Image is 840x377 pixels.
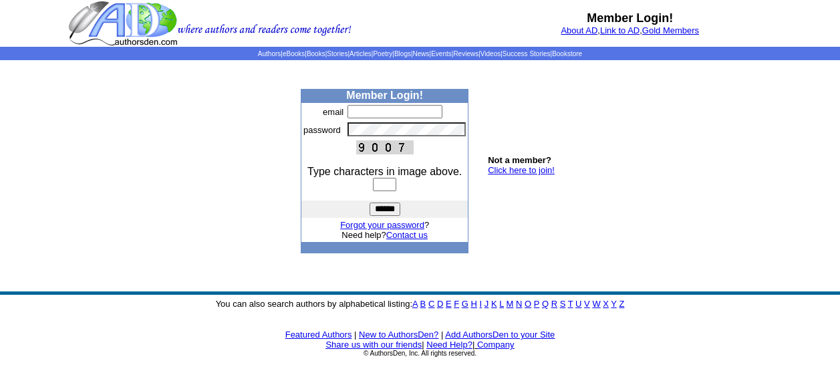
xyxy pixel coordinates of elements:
a: Need Help? [426,340,472,350]
a: J [484,299,489,309]
a: eBooks [283,50,305,57]
a: Videos [480,50,501,57]
a: C [428,299,434,309]
a: Company [477,340,515,350]
a: R [551,299,557,309]
a: Events [431,50,452,57]
a: K [491,299,497,309]
a: Z [619,299,624,309]
b: Not a member? [488,155,551,165]
a: Blogs [394,50,411,57]
a: T [568,299,573,309]
a: Gold Members [642,25,699,35]
font: password [303,125,341,135]
a: Forgot your password [340,220,424,230]
a: Authors [258,50,281,57]
a: Share us with our friends [325,340,422,350]
a: B [420,299,426,309]
a: D [437,299,443,309]
a: X [603,299,609,309]
font: | [354,330,356,340]
a: Q [542,299,549,309]
a: U [575,299,581,309]
font: Type characters in image above. [307,166,462,177]
a: F [454,299,459,309]
font: ? [340,220,429,230]
a: News [413,50,430,57]
a: V [584,299,590,309]
b: Member Login! [346,90,423,101]
a: Add AuthorsDen to your Site [445,330,555,340]
a: Success Stories [503,50,551,57]
a: Books [307,50,325,57]
a: L [499,299,504,309]
span: | | | | | | | | | | | | [258,50,582,57]
font: | [472,340,515,350]
a: G [462,299,468,309]
a: A [412,299,418,309]
a: Click here to join! [488,165,555,175]
a: About AD [561,25,597,35]
a: O [525,299,531,309]
a: I [480,299,482,309]
a: Stories [327,50,347,57]
font: email [323,107,343,117]
font: Need help? [341,230,428,240]
a: Bookstore [552,50,582,57]
a: N [516,299,522,309]
font: , , [561,25,699,35]
a: Contact us [386,230,428,240]
font: | [441,330,443,340]
font: © AuthorsDen, Inc. All rights reserved. [364,350,476,357]
a: Link to AD [600,25,640,35]
a: H [471,299,477,309]
font: You can also search authors by alphabetical listing: [216,299,625,309]
a: W [592,299,600,309]
a: P [534,299,539,309]
b: Member Login! [587,11,673,25]
a: M [507,299,514,309]
a: Y [611,299,616,309]
a: S [560,299,566,309]
a: E [446,299,452,309]
img: This Is CAPTCHA Image [356,140,414,154]
a: New to AuthorsDen? [359,330,438,340]
a: Articles [349,50,372,57]
font: | [422,340,424,350]
a: Poetry [373,50,392,57]
a: Featured Authors [285,330,352,340]
a: Reviews [453,50,478,57]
